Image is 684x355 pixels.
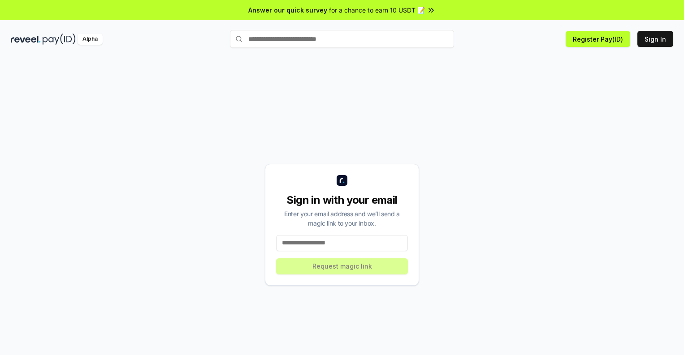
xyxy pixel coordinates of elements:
img: reveel_dark [11,34,41,45]
div: Sign in with your email [276,193,408,207]
span: Answer our quick survey [248,5,327,15]
div: Alpha [78,34,103,45]
img: logo_small [337,175,347,186]
img: pay_id [43,34,76,45]
button: Register Pay(ID) [566,31,630,47]
button: Sign In [637,31,673,47]
div: Enter your email address and we’ll send a magic link to your inbox. [276,209,408,228]
span: for a chance to earn 10 USDT 📝 [329,5,425,15]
